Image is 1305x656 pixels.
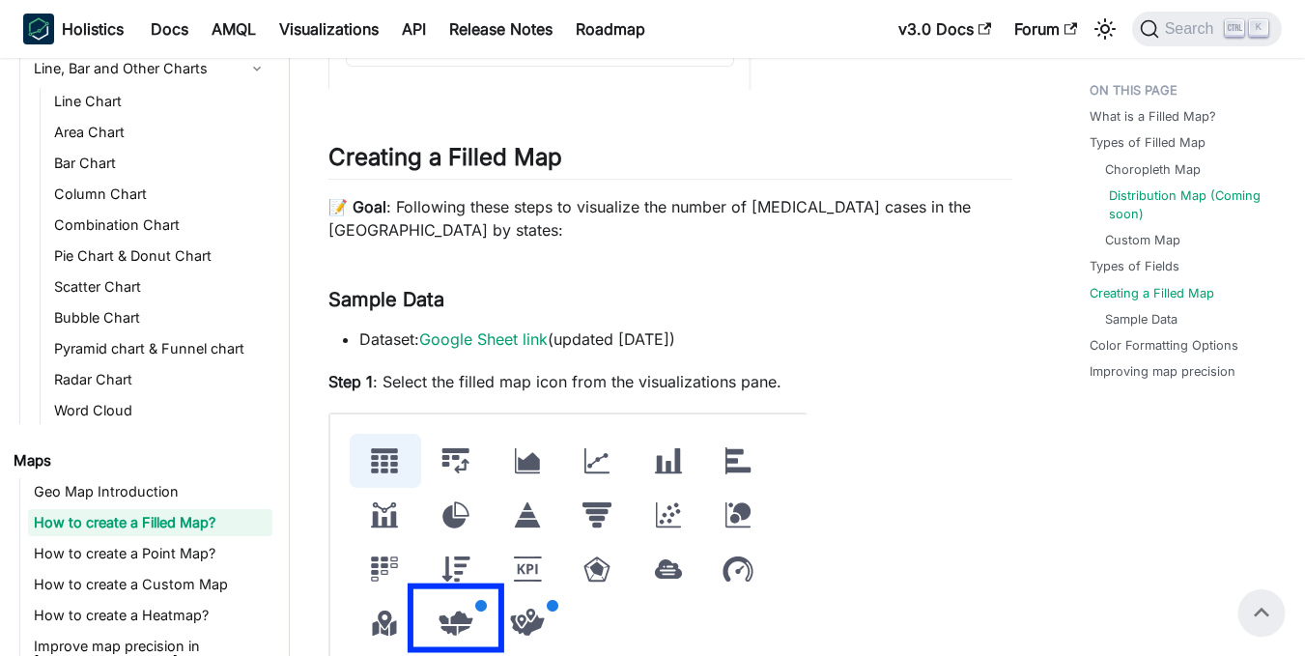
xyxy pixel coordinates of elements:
[887,14,1003,44] a: v3.0 Docs
[48,273,272,300] a: Scatter Chart
[48,397,272,424] a: Word Cloud
[1003,14,1089,44] a: Forum
[28,602,272,629] a: How to create a Heatmap?
[438,14,564,44] a: Release Notes
[1090,284,1214,302] a: Creating a Filled Map
[390,14,438,44] a: API
[200,14,268,44] a: AMQL
[28,540,272,567] a: How to create a Point Map?
[48,119,272,146] a: Area Chart
[28,53,272,84] a: Line, Bar and Other Charts
[268,14,390,44] a: Visualizations
[48,181,272,208] a: Column Chart
[1090,257,1179,275] a: Types of Fields
[1090,133,1206,152] a: Types of Filled Map
[23,14,54,44] img: Holistics
[8,447,272,474] a: Maps
[1109,186,1270,223] a: Distribution Map (Coming soon)
[48,212,272,239] a: Combination Chart
[28,478,272,505] a: Geo Map Introduction
[1249,19,1268,37] kbd: K
[28,509,272,536] a: How to create a Filled Map?
[1090,107,1216,126] a: What is a Filled Map?
[48,366,272,393] a: Radar Chart
[23,14,124,44] a: HolisticsHolistics
[48,88,272,115] a: Line Chart
[139,14,200,44] a: Docs
[328,195,1012,242] p: 📝 : Following these steps to visualize the number of [MEDICAL_DATA] cases in the [GEOGRAPHIC_DATA...
[1090,362,1235,381] a: Improving map precision
[1105,310,1177,328] a: Sample Data
[328,143,1012,180] h2: Creating a Filled Map
[328,372,373,391] strong: Step 1
[353,197,386,216] strong: Goal
[419,329,548,349] a: Google Sheet link
[328,370,1012,393] p: : Select the filled map icon from the visualizations pane.
[48,242,272,270] a: Pie Chart & Donut Chart
[48,335,272,362] a: Pyramid chart & Funnel chart
[1105,160,1201,179] a: Choropleth Map
[48,150,272,177] a: Bar Chart
[1159,20,1226,38] span: Search
[1238,589,1285,636] button: Scroll back to top
[564,14,657,44] a: Roadmap
[359,328,1012,351] li: Dataset: (updated [DATE])
[1090,14,1121,44] button: Switch between dark and light mode (currently light mode)
[1132,12,1282,46] button: Search (Ctrl+K)
[1105,231,1180,249] a: Custom Map
[48,304,272,331] a: Bubble Chart
[1090,336,1238,355] a: Color Formatting Options
[328,288,1012,312] h3: Sample Data
[28,571,272,598] a: How to create a Custom Map
[62,17,124,41] b: Holistics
